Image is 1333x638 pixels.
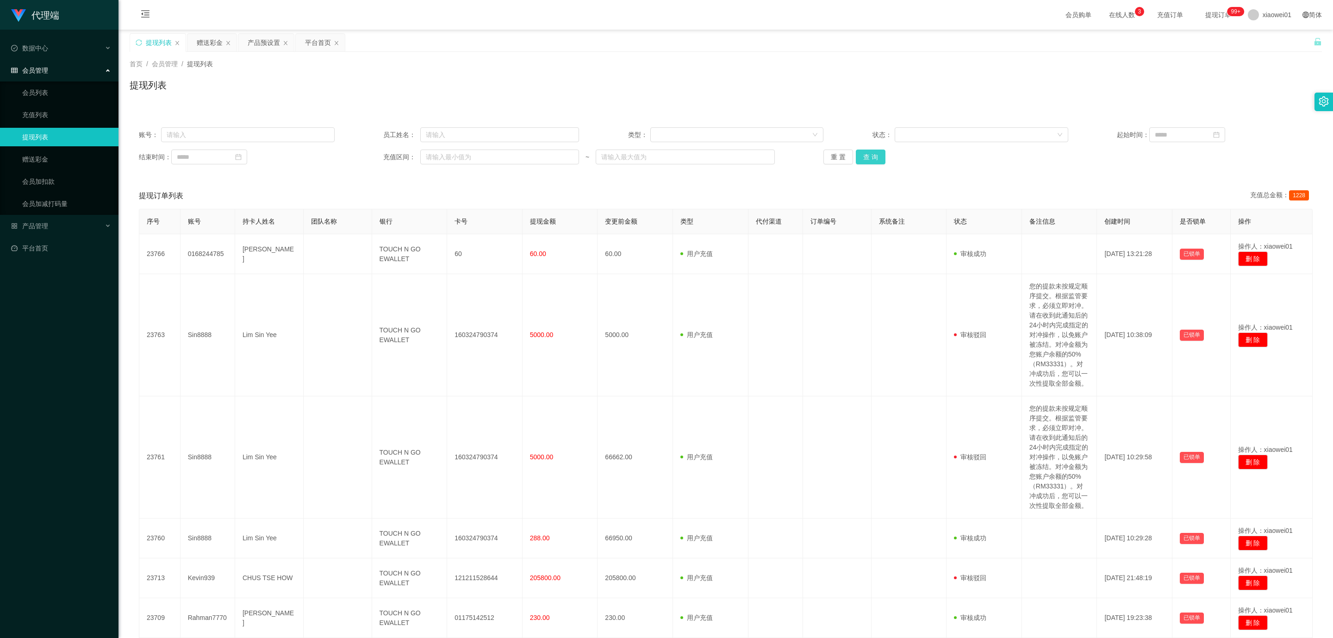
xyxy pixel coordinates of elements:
p: 3 [1138,7,1141,16]
span: / [181,60,183,68]
div: 平台首页 [305,34,331,51]
span: 审核驳回 [954,453,986,461]
span: 团队名称 [311,218,337,225]
td: Rahman7770 [181,598,235,638]
i: 图标: close [225,40,231,46]
input: 请输入 [161,127,335,142]
sup: 1207 [1227,7,1244,16]
span: 用户充值 [680,534,713,542]
i: 图标: down [812,132,818,138]
span: 审核成功 [954,614,986,621]
i: 图标: calendar [1213,131,1220,138]
span: 288.00 [530,534,550,542]
td: [DATE] 10:29:28 [1097,519,1172,558]
i: 图标: unlock [1314,38,1322,46]
span: 205800.00 [530,574,561,582]
span: 员工姓名： [383,130,420,140]
td: 0168244785 [181,234,235,274]
td: 121211528644 [447,558,523,598]
button: 已锁单 [1180,533,1204,544]
td: TOUCH N GO EWALLET [372,396,448,519]
button: 删 除 [1238,575,1268,590]
td: 23709 [139,598,181,638]
a: 赠送彩金 [22,150,111,169]
td: [DATE] 21:48:19 [1097,558,1172,598]
span: 操作 [1238,218,1251,225]
button: 重 置 [823,150,853,164]
td: 您的提款未按规定顺序提交。根据监管要求，必须立即对冲。请在收到此通知后的24小时内完成指定的对冲操作，以免账户被冻结。对冲金额为您账户余额的50%（RM33331）。对冲成功后，您可以一次性提取... [1022,274,1097,396]
span: 在线人数 [1104,12,1140,18]
td: Sin8888 [181,519,235,558]
td: 66662.00 [598,396,673,519]
td: Kevin939 [181,558,235,598]
td: TOUCH N GO EWALLET [372,558,448,598]
span: 审核成功 [954,250,986,257]
span: 操作人：xiaowei01 [1238,607,1293,614]
button: 已锁单 [1180,613,1204,624]
td: 23763 [139,274,181,396]
span: 提现订单列表 [139,190,183,201]
td: Lim Sin Yee [235,274,304,396]
span: 类型 [680,218,693,225]
button: 查 询 [856,150,885,164]
span: 充值订单 [1152,12,1188,18]
button: 已锁单 [1180,452,1204,463]
span: 5000.00 [530,453,554,461]
span: 1228 [1289,190,1309,200]
span: 订单编号 [810,218,836,225]
span: 代付渠道 [756,218,782,225]
span: 数据中心 [11,44,48,52]
i: 图标: calendar [235,154,242,160]
span: 产品管理 [11,222,48,230]
span: 审核成功 [954,534,986,542]
td: [PERSON_NAME] [235,598,304,638]
span: 会员管理 [152,60,178,68]
td: Sin8888 [181,396,235,519]
td: 230.00 [598,598,673,638]
i: 图标: close [283,40,288,46]
span: 首页 [130,60,143,68]
span: 是否锁单 [1180,218,1206,225]
button: 已锁单 [1180,330,1204,341]
span: / [146,60,148,68]
td: 160324790374 [447,274,523,396]
td: Sin8888 [181,274,235,396]
span: 会员管理 [11,67,48,74]
span: 5000.00 [530,331,554,338]
i: 图标: check-circle-o [11,45,18,51]
i: 图标: sync [136,39,142,46]
span: 起始时间： [1117,130,1149,140]
td: 23766 [139,234,181,274]
i: 图标: table [11,67,18,74]
div: 提现列表 [146,34,172,51]
span: 操作人：xiaowei01 [1238,527,1293,534]
span: 审核驳回 [954,574,986,582]
button: 删 除 [1238,251,1268,266]
span: 结束时间： [139,152,171,162]
span: 审核驳回 [954,331,986,338]
td: 23761 [139,396,181,519]
td: 01175142512 [447,598,523,638]
a: 图标: dashboard平台首页 [11,239,111,257]
td: 23713 [139,558,181,598]
a: 会员列表 [22,83,111,102]
input: 请输入最大值为 [596,150,774,164]
td: TOUCH N GO EWALLET [372,519,448,558]
span: 操作人：xiaowei01 [1238,446,1293,453]
a: 代理端 [11,11,59,19]
span: 60.00 [530,250,546,257]
td: [DATE] 19:23:38 [1097,598,1172,638]
span: 状态 [954,218,967,225]
td: 60.00 [598,234,673,274]
td: TOUCH N GO EWALLET [372,234,448,274]
td: [DATE] 13:21:28 [1097,234,1172,274]
span: 卡号 [455,218,467,225]
td: TOUCH N GO EWALLET [372,598,448,638]
span: ~ [579,152,596,162]
sup: 3 [1135,7,1144,16]
span: 用户充值 [680,453,713,461]
span: 持卡人姓名 [243,218,275,225]
td: CHUS TSE HOW [235,558,304,598]
span: 系统备注 [879,218,905,225]
td: 160324790374 [447,396,523,519]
